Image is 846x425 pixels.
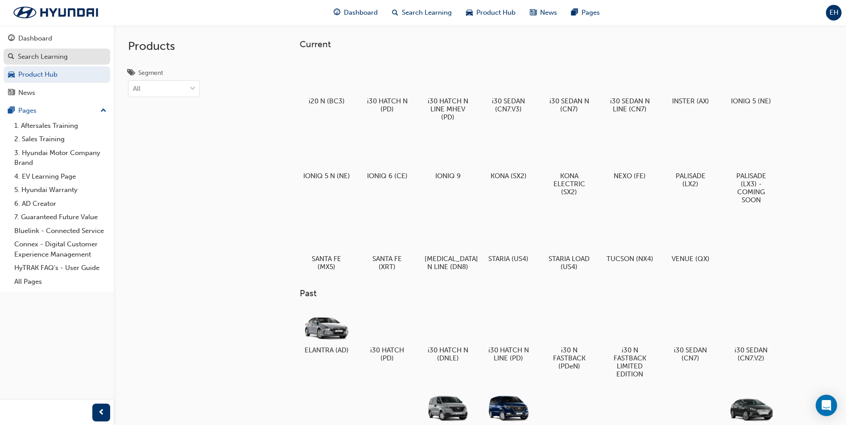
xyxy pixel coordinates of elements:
[542,214,596,274] a: STARIA LOAD (US4)
[571,7,578,18] span: pages-icon
[4,66,110,83] a: Product Hub
[364,97,411,113] h5: i30 HATCH N (PD)
[11,237,110,261] a: Connex - Digital Customer Experience Management
[421,306,475,366] a: i30 HATCH N (DNLE)
[421,131,475,183] a: IONIQ 9
[546,97,593,113] h5: i30 SEDAN N (CN7)
[564,4,607,22] a: pages-iconPages
[364,255,411,271] h5: SANTA FE (XRT)
[664,131,717,191] a: PALISADE (LX2)
[303,346,350,354] h5: ELANTRA (AD)
[360,214,414,274] a: SANTA FE (XRT)
[542,131,596,199] a: KONA ELECTRIC (SX2)
[482,131,535,183] a: KONA (SX2)
[11,132,110,146] a: 2. Sales Training
[11,197,110,211] a: 6. AD Creator
[4,102,110,119] button: Pages
[466,7,473,18] span: car-icon
[476,8,516,18] span: Product Hub
[300,39,806,49] h3: Current
[334,7,340,18] span: guage-icon
[816,395,837,416] div: Open Intercom Messenger
[8,53,14,61] span: search-icon
[664,214,717,266] a: VENUE (QX)
[11,183,110,197] a: 5. Hyundai Warranty
[603,57,656,116] a: i30 SEDAN N LINE (CN7)
[607,172,653,180] h5: NEXO (FE)
[530,7,536,18] span: news-icon
[603,306,656,382] a: i30 N FASTBACK LIMITED EDITION
[4,3,107,22] img: Trak
[300,306,353,358] a: ELANTRA (AD)
[826,5,842,20] button: EH
[385,4,459,22] a: search-iconSearch Learning
[11,119,110,133] a: 1. Aftersales Training
[546,346,593,370] h5: i30 N FASTBACK (PDeN)
[8,71,15,79] span: car-icon
[133,84,140,94] div: All
[4,30,110,47] a: Dashboard
[360,131,414,183] a: IONIQ 6 (CE)
[326,4,385,22] a: guage-iconDashboard
[11,146,110,170] a: 3. Hyundai Motor Company Brand
[344,8,378,18] span: Dashboard
[18,52,68,62] div: Search Learning
[542,306,596,374] a: i30 N FASTBACK (PDeN)
[300,131,353,183] a: IONIQ 5 N (NE)
[482,306,535,366] a: i30 HATCH N LINE (PD)
[540,8,557,18] span: News
[128,69,135,78] span: tags-icon
[11,224,110,238] a: Bluelink - Connected Service
[607,346,653,378] h5: i30 N FASTBACK LIMITED EDITION
[425,255,471,271] h5: [MEDICAL_DATA] N LINE (DN8)
[11,170,110,184] a: 4. EV Learning Page
[8,107,15,115] span: pages-icon
[100,105,107,117] span: up-icon
[8,35,15,43] span: guage-icon
[485,346,532,362] h5: i30 HATCH N LINE (PD)
[11,275,110,289] a: All Pages
[303,97,350,105] h5: i20 N (BC3)
[482,57,535,116] a: i30 SEDAN (CN7.V3)
[18,88,35,98] div: News
[128,39,200,53] h2: Products
[402,8,452,18] span: Search Learning
[485,97,532,113] h5: i30 SEDAN (CN7.V3)
[18,33,52,44] div: Dashboard
[728,346,775,362] h5: i30 SEDAN (CN7.V2)
[425,97,471,121] h5: i30 HATCH N LINE MHEV (PD)
[664,306,717,366] a: i30 SEDAN (CN7)
[421,57,475,124] a: i30 HATCH N LINE MHEV (PD)
[664,57,717,108] a: INSTER (AX)
[482,214,535,266] a: STARIA (US4)
[667,255,714,263] h5: VENUE (QX)
[300,57,353,108] a: i20 N (BC3)
[667,346,714,362] h5: i30 SEDAN (CN7)
[667,172,714,188] h5: PALISADE (LX2)
[4,29,110,102] button: DashboardSearch LearningProduct HubNews
[546,172,593,196] h5: KONA ELECTRIC (SX2)
[829,8,838,18] span: EH
[667,97,714,105] h5: INSTER (AX)
[138,69,163,78] div: Segment
[728,172,775,204] h5: PALISADE (LX3) - COMING SOON
[607,255,653,263] h5: TUCSON (NX4)
[392,7,398,18] span: search-icon
[425,346,471,362] h5: i30 HATCH N (DNLE)
[364,346,411,362] h5: i30 HATCH (PD)
[98,407,105,418] span: prev-icon
[607,97,653,113] h5: i30 SEDAN N LINE (CN7)
[360,306,414,366] a: i30 HATCH (PD)
[11,261,110,275] a: HyTRAK FAQ's - User Guide
[18,106,37,116] div: Pages
[425,172,471,180] h5: IONIQ 9
[364,172,411,180] h5: IONIQ 6 (CE)
[459,4,523,22] a: car-iconProduct Hub
[303,255,350,271] h5: SANTA FE (MX5)
[4,49,110,65] a: Search Learning
[485,255,532,263] h5: STARIA (US4)
[303,172,350,180] h5: IONIQ 5 N (NE)
[546,255,593,271] h5: STARIA LOAD (US4)
[582,8,600,18] span: Pages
